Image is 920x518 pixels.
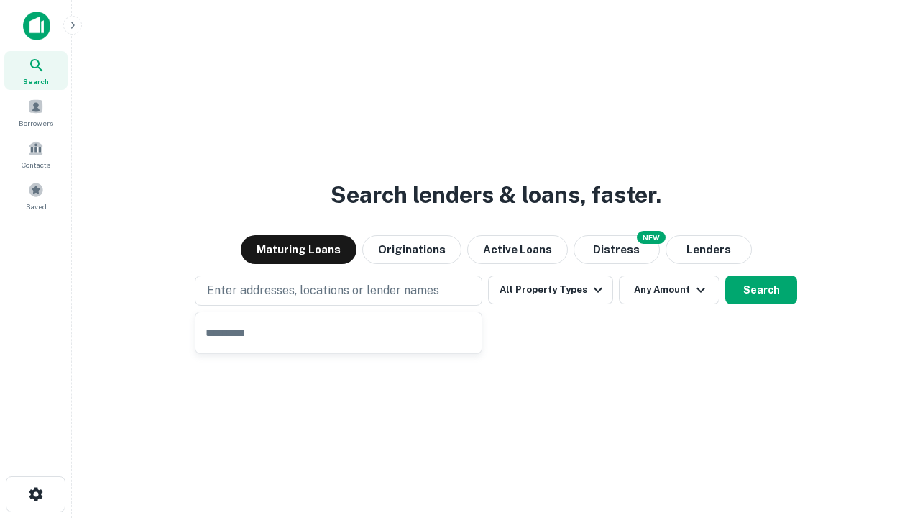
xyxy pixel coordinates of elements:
span: Saved [26,201,47,212]
h3: Search lenders & loans, faster. [331,178,661,212]
a: Contacts [4,135,68,173]
button: All Property Types [488,276,613,304]
span: Borrowers [19,117,53,129]
img: capitalize-icon.png [23,12,50,40]
button: Maturing Loans [241,235,356,264]
p: Enter addresses, locations or lender names [207,282,439,299]
div: NEW [637,231,666,244]
a: Borrowers [4,93,68,132]
span: Search [23,76,49,87]
span: Contacts [22,159,50,171]
button: Enter addresses, locations or lender names [195,276,482,306]
button: Active Loans [467,235,568,264]
button: Search distressed loans with lien and other non-mortgage details. [574,235,660,264]
button: Any Amount [619,276,719,304]
button: Lenders [666,235,752,264]
iframe: Chat Widget [848,403,920,472]
button: Originations [362,235,461,264]
a: Saved [4,176,68,215]
a: Search [4,51,68,90]
button: Search [725,276,797,304]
